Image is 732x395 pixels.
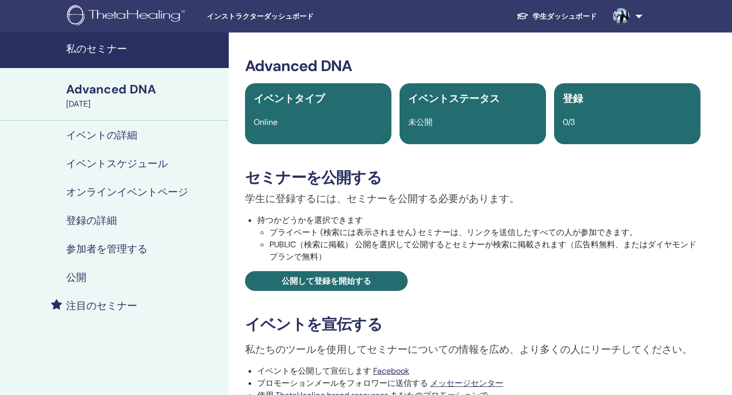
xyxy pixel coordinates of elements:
h4: 注目のセミナー [66,300,137,312]
h4: イベントの詳細 [66,129,137,141]
img: graduation-cap-white.svg [516,12,529,20]
a: Facebook [373,366,409,376]
p: 私たちのツールを使用してセミナーについての情報を広め、より多くの人にリーチしてください。 [245,342,700,357]
li: PUBLIC（検索に掲載） 公開を選択して公開するとセミナーが検索に掲載されます（広告料無料、またはダイヤモンドプランで無料） [269,239,700,263]
a: 公開して登録を開始する [245,271,408,291]
h3: イベントを宣伝する [245,315,700,334]
h3: セミナーを公開する [245,169,700,187]
li: プライベート (検索には表示されません) セミナーは、リンクを送信したすべての人が参加できます。 [269,226,700,239]
h4: 登録の詳細 [66,214,117,226]
p: 学生に登録するには、セミナーを公開する必要があります。 [245,191,700,206]
h4: 私のセミナー [66,43,223,55]
span: 登録 [563,92,583,105]
a: Advanced DNA[DATE] [60,81,229,110]
h4: 参加者を管理する [66,243,147,255]
a: 学生ダッシュボード [508,7,605,26]
div: Advanced DNA [66,81,223,98]
li: プロモーションメールをフォロワーに送信する [257,377,700,389]
span: Online [254,117,278,127]
span: 公開して登録を開始する [282,276,371,286]
span: イベントステータス [408,92,500,105]
img: logo.png [67,5,189,28]
span: 0/3 [563,117,575,127]
li: イベントを公開して宣伝します [257,365,700,377]
div: [DATE] [66,98,223,110]
h3: Advanced DNA [245,57,700,75]
span: イベントタイプ [254,92,325,105]
h4: 公開 [66,271,86,283]
img: default.jpg [613,8,629,24]
li: 持つかどうかを選択できます [257,214,700,263]
span: インストラクターダッシュボード [207,11,359,22]
span: 未公開 [408,117,433,127]
a: メッセージセンター [430,378,503,388]
h4: オンラインイベントページ [66,186,188,198]
h4: イベントスケジュール [66,157,168,170]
